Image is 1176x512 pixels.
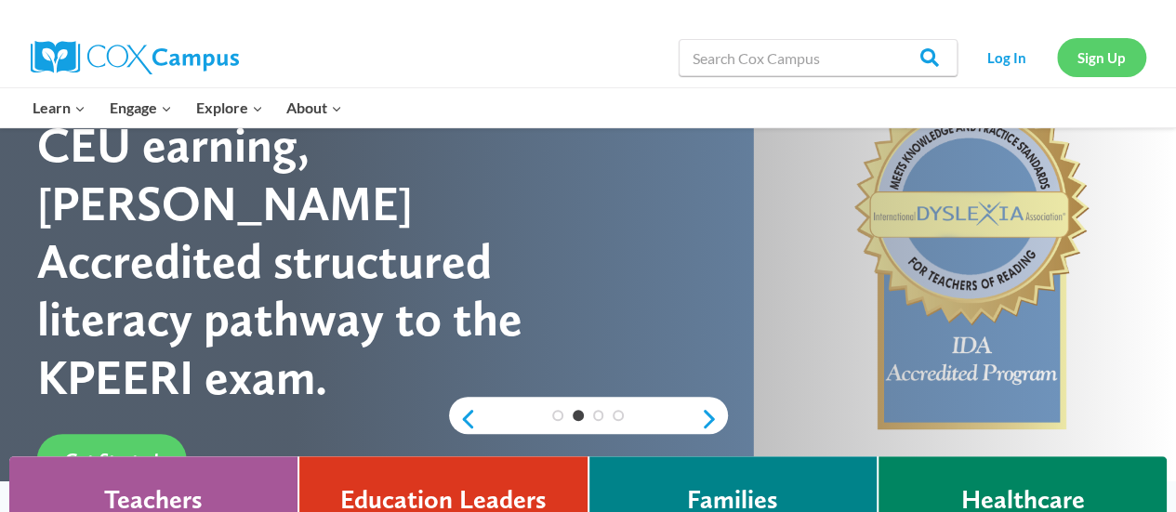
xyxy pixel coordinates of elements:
a: 4 [613,410,624,421]
input: Search Cox Campus [679,39,958,76]
div: content slider buttons [449,400,728,438]
a: previous [449,408,477,430]
button: Child menu of Engage [98,88,184,127]
a: Get Started [37,434,187,485]
a: 2 [573,410,584,421]
a: Sign Up [1057,38,1146,76]
span: Get Started [65,449,159,471]
a: 3 [593,410,604,421]
a: Log In [967,38,1048,76]
nav: Primary Navigation [21,88,354,127]
button: Child menu of Explore [184,88,275,127]
a: 1 [552,410,563,421]
a: next [700,408,728,430]
nav: Secondary Navigation [967,38,1146,76]
button: Child menu of Learn [21,88,99,127]
img: Cox Campus [31,41,239,74]
button: Child menu of About [274,88,354,127]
